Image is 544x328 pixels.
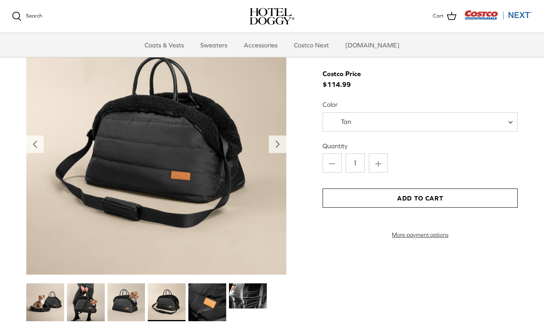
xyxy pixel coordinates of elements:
a: Cart [433,11,456,22]
a: Sweaters [193,33,235,57]
img: hoteldoggycom [250,8,294,25]
span: Tan [341,118,351,125]
button: Add to Cart [323,189,518,208]
a: Visit Costco Next [464,15,532,21]
img: Costco Next [464,10,532,20]
a: Coats & Vests [137,33,191,57]
span: Tan [323,118,367,126]
a: hoteldoggy.com hoteldoggycom [250,8,294,25]
button: Previous [26,136,44,153]
a: Accessories [237,33,285,57]
span: Search [26,13,42,19]
button: Next [269,136,286,153]
div: Costco Price [323,69,361,79]
span: Cart [433,12,444,20]
span: $114.99 [323,69,369,90]
label: Color [323,100,518,109]
span: Tan [323,112,518,132]
a: Search [12,12,42,21]
h1: Hotel Doggy Deluxe Car Seat & Carrier [323,14,518,59]
a: More payment options [323,232,518,238]
label: Quantity [323,141,518,150]
a: [DOMAIN_NAME] [338,33,407,57]
a: Costco Next [287,33,336,57]
input: Quantity [346,153,365,173]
